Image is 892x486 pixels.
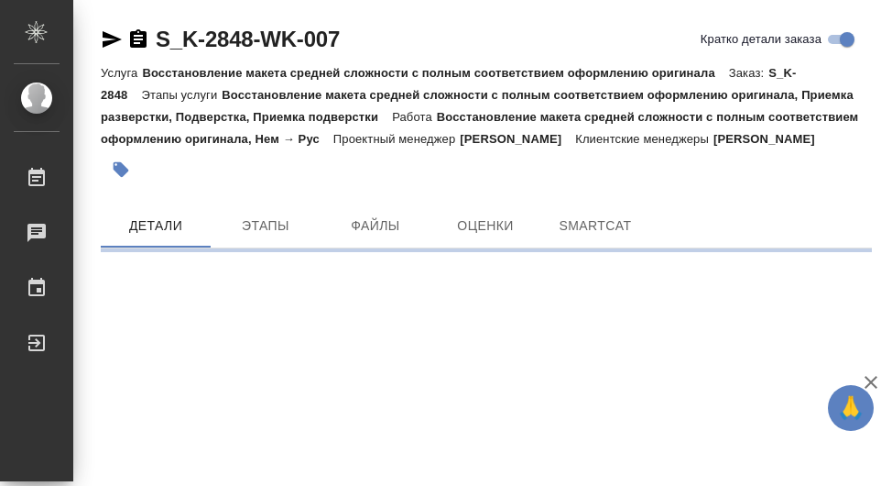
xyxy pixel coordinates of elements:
p: Заказ: [729,66,768,80]
a: S_K-2848-WK-007 [156,27,340,51]
span: Этапы [222,215,310,237]
p: Восстановление макета средней сложности с полным соответствием оформлению оригинала [142,66,728,80]
span: SmartCat [551,215,639,237]
p: Восстановление макета средней сложности с полным соответствием оформлению оригинала, Приемка разв... [101,88,854,124]
p: Этапы услуги [141,88,222,102]
button: 🙏 [828,385,874,431]
p: Клиентские менеджеры [575,132,713,146]
button: Скопировать ссылку для ЯМессенджера [101,28,123,50]
span: Файлы [332,215,419,237]
span: Оценки [441,215,529,237]
p: [PERSON_NAME] [460,132,575,146]
p: [PERSON_NAME] [713,132,829,146]
p: Восстановление макета средней сложности с полным соответствием оформлению оригинала, Нем → Рус [101,110,858,146]
span: Детали [112,215,200,237]
p: Проектный менеджер [333,132,460,146]
p: Услуга [101,66,142,80]
span: Кратко детали заказа [701,30,821,49]
span: 🙏 [835,389,866,427]
button: Добавить тэг [101,149,141,190]
p: Работа [392,110,437,124]
button: Скопировать ссылку [127,28,149,50]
